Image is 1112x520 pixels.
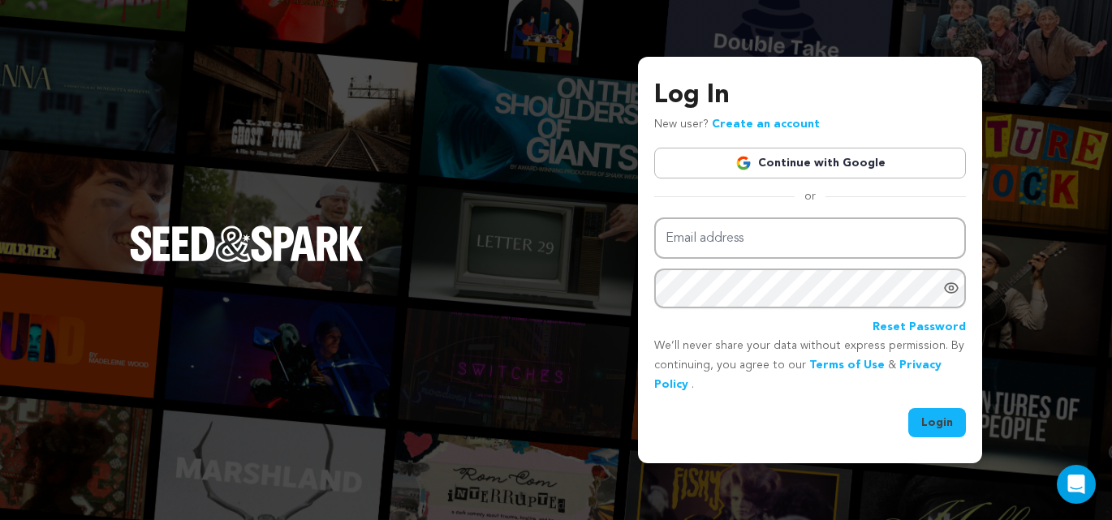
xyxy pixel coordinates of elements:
[873,318,966,337] a: Reset Password
[908,408,966,437] button: Login
[654,148,966,178] a: Continue with Google
[130,226,364,294] a: Seed&Spark Homepage
[1057,465,1096,504] div: Open Intercom Messenger
[654,359,942,390] a: Privacy Policy
[654,76,966,115] h3: Log In
[809,359,885,371] a: Terms of Use
[654,115,820,135] p: New user?
[654,337,966,394] p: We’ll never share your data without express permission. By continuing, you agree to our & .
[735,155,752,171] img: Google logo
[130,226,364,261] img: Seed&Spark Logo
[712,118,820,130] a: Create an account
[654,217,966,259] input: Email address
[943,280,959,296] a: Show password as plain text. Warning: this will display your password on the screen.
[795,188,825,204] span: or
